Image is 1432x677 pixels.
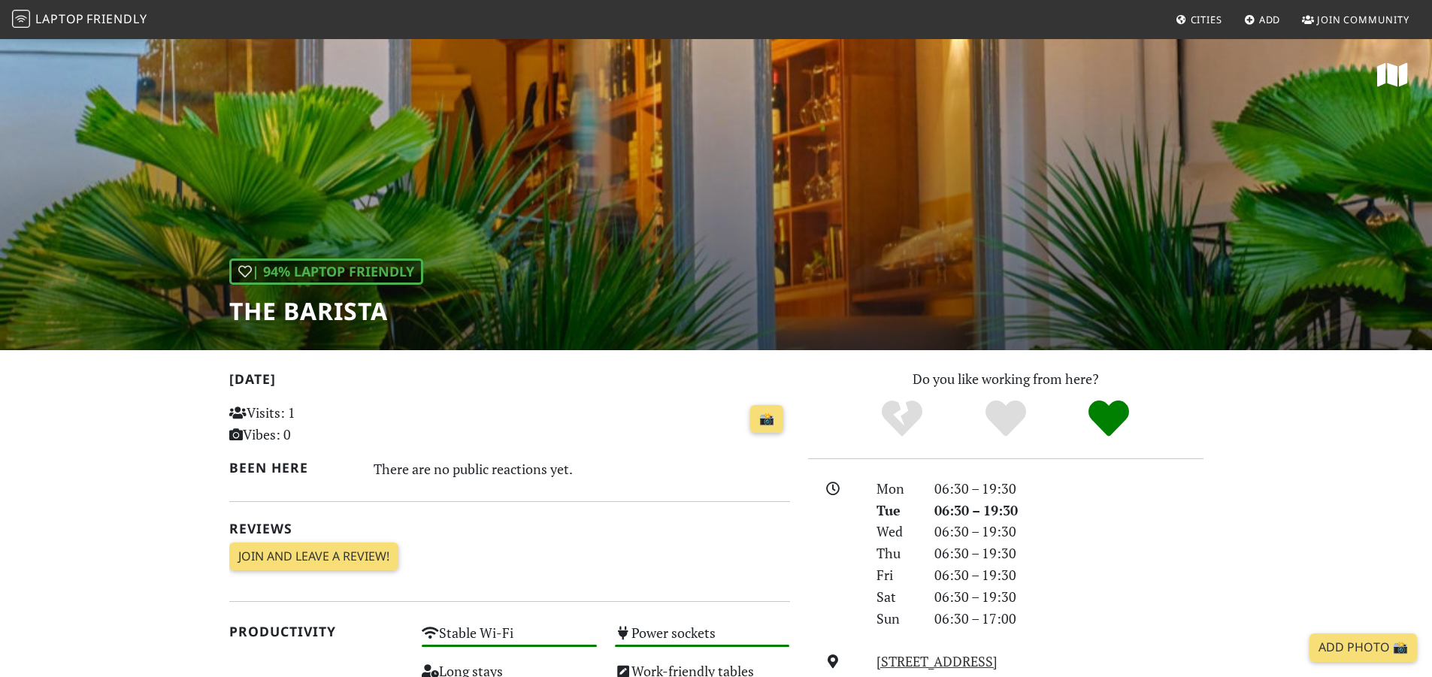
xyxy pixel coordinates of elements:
div: 06:30 – 19:30 [925,521,1213,543]
div: Wed [867,521,925,543]
div: There are no public reactions yet. [374,457,790,481]
p: Visits: 1 Vibes: 0 [229,402,404,446]
div: Tue [867,500,925,521]
h2: Reviews [229,521,790,536]
div: Sun [867,608,925,630]
p: Do you like working from here? [808,368,1203,390]
div: 06:30 – 19:30 [925,586,1213,608]
a: Join and leave a review! [229,543,398,571]
a: [STREET_ADDRESS] [876,652,998,670]
div: Power sockets [606,621,799,659]
span: Join Community [1317,13,1409,26]
div: 06:30 – 19:30 [925,564,1213,586]
div: 06:30 – 19:30 [925,500,1213,521]
a: Add Photo 📸 [1309,633,1417,662]
h2: Productivity [229,624,404,639]
a: Cities [1170,6,1228,33]
span: Friendly [86,11,147,27]
a: 📸 [750,405,783,434]
div: Stable Wi-Fi [413,621,606,659]
div: | 94% Laptop Friendly [229,258,423,285]
span: Laptop [35,11,84,27]
img: LaptopFriendly [12,10,30,28]
div: Mon [867,478,925,500]
a: Join Community [1296,6,1415,33]
div: Definitely! [1057,398,1161,440]
a: Add [1238,6,1287,33]
div: No [850,398,954,440]
div: Yes [954,398,1058,440]
a: LaptopFriendly LaptopFriendly [12,7,147,33]
span: Add [1259,13,1281,26]
div: Thu [867,543,925,564]
h2: Been here [229,460,356,476]
div: Sat [867,586,925,608]
span: Cities [1191,13,1222,26]
h1: The Barista [229,297,423,325]
h2: [DATE] [229,371,790,393]
div: 06:30 – 19:30 [925,543,1213,564]
div: 06:30 – 17:00 [925,608,1213,630]
div: Fri [867,564,925,586]
div: 06:30 – 19:30 [925,478,1213,500]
